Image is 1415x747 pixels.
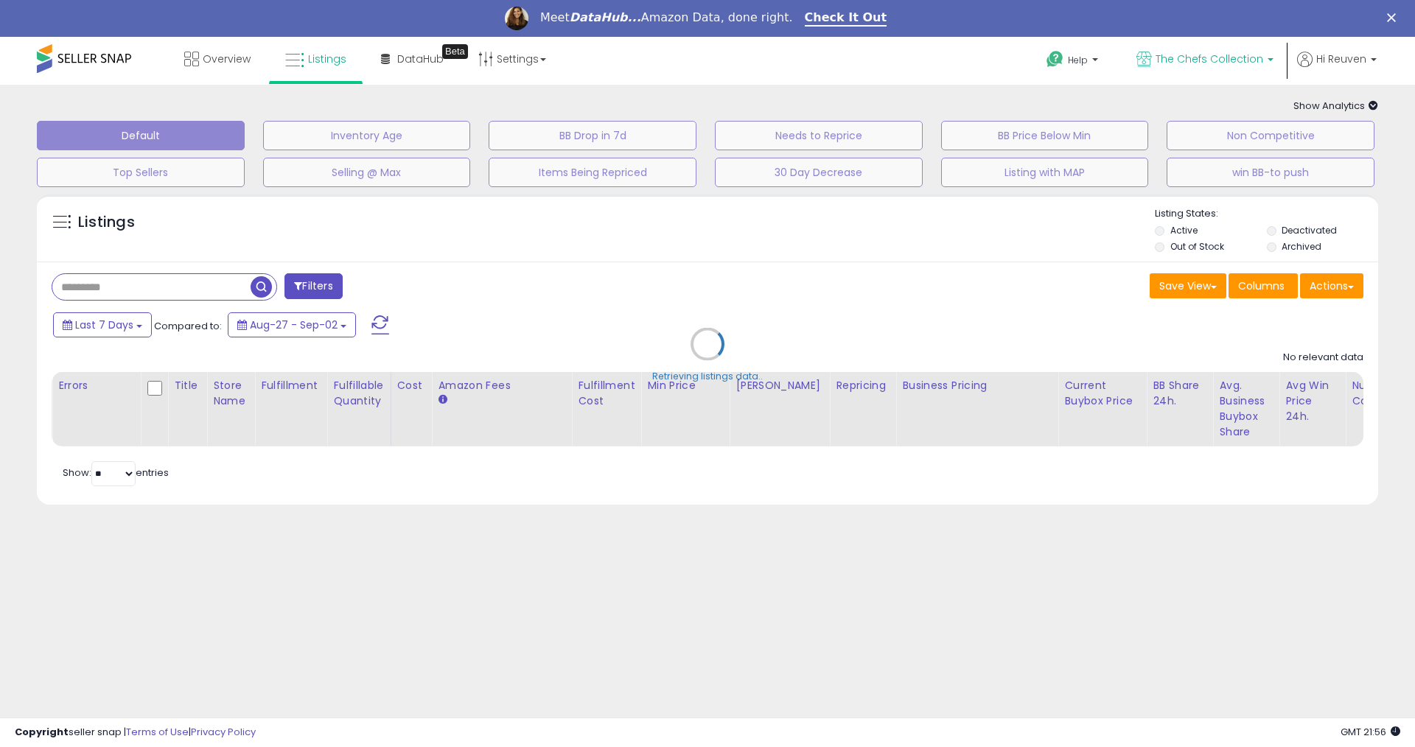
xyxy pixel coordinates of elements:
[805,10,887,27] a: Check It Out
[173,37,262,81] a: Overview
[1167,158,1374,187] button: win BB-to push
[1035,39,1113,85] a: Help
[941,121,1149,150] button: BB Price Below Min
[1167,121,1374,150] button: Non Competitive
[1068,54,1088,66] span: Help
[1125,37,1285,85] a: The Chefs Collection
[308,52,346,66] span: Listings
[540,10,793,25] div: Meet Amazon Data, done right.
[37,121,245,150] button: Default
[941,158,1149,187] button: Listing with MAP
[467,37,557,81] a: Settings
[652,370,763,383] div: Retrieving listings data..
[370,37,455,81] a: DataHub
[274,37,357,81] a: Listings
[37,158,245,187] button: Top Sellers
[1293,99,1378,113] span: Show Analytics
[442,44,468,59] div: Tooltip anchor
[715,158,923,187] button: 30 Day Decrease
[489,121,696,150] button: BB Drop in 7d
[1387,13,1402,22] div: Close
[1297,52,1377,85] a: Hi Reuven
[1046,50,1064,69] i: Get Help
[715,121,923,150] button: Needs to Reprice
[397,52,444,66] span: DataHub
[263,121,471,150] button: Inventory Age
[1156,52,1263,66] span: The Chefs Collection
[263,158,471,187] button: Selling @ Max
[489,158,696,187] button: Items Being Repriced
[505,7,528,30] img: Profile image for Georgie
[203,52,251,66] span: Overview
[570,10,641,24] i: DataHub...
[1316,52,1366,66] span: Hi Reuven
